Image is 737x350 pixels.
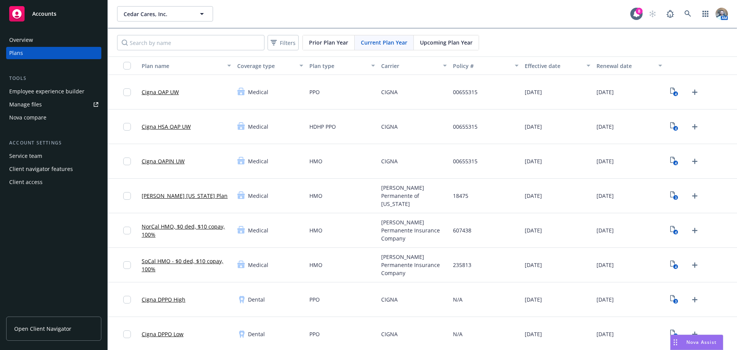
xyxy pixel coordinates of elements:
input: Toggle Row Selected [123,158,131,165]
div: Service team [9,150,42,162]
a: Upload Plan Documents [689,328,701,340]
a: Upload Plan Documents [689,190,701,202]
span: [DATE] [597,88,614,96]
a: Client access [6,176,101,188]
a: Cigna OAPIN UW [142,157,185,165]
text: 4 [675,230,677,235]
span: [DATE] [597,123,614,131]
input: Toggle Row Selected [123,296,131,304]
input: Toggle Row Selected [123,330,131,338]
span: Medical [248,226,268,234]
span: HDHP PPO [309,123,336,131]
button: Cedar Cares, Inc. [117,6,213,22]
span: CIGNA [381,295,398,304]
a: Service team [6,150,101,162]
div: Carrier [381,62,438,70]
a: Switch app [698,6,713,22]
span: N/A [453,330,463,338]
input: Toggle Row Selected [123,88,131,96]
span: Medical [248,88,268,96]
span: HMO [309,157,322,165]
text: 4 [675,161,677,166]
a: Search [680,6,696,22]
div: Nova compare [9,111,46,124]
button: Carrier [378,56,450,75]
text: 4 [675,126,677,131]
a: View Plan Documents [668,155,681,168]
a: Upload Plan Documents [689,224,701,237]
div: Employee experience builder [9,85,84,98]
span: 00655315 [453,157,478,165]
span: [DATE] [597,157,614,165]
div: Client navigator features [9,163,73,175]
span: Current Plan Year [361,38,407,46]
span: [DATE] [525,226,542,234]
span: 235813 [453,261,471,269]
div: Plans [9,47,23,59]
a: Upload Plan Documents [689,155,701,168]
div: Manage files [9,98,42,111]
button: Coverage type [234,56,306,75]
span: 607438 [453,226,471,234]
a: Cigna HSA OAP UW [142,123,191,131]
span: Prior Plan Year [309,38,348,46]
span: [PERSON_NAME] Permanente Insurance Company [381,218,447,242]
a: Cigna DPPO High [142,295,185,304]
span: HMO [309,192,322,200]
span: Medical [248,123,268,131]
span: Filters [280,39,296,47]
span: Dental [248,330,265,338]
a: Manage files [6,98,101,111]
span: [DATE] [597,226,614,234]
div: Drag to move [671,335,680,350]
a: Start snowing [645,6,660,22]
span: Upcoming Plan Year [420,38,473,46]
span: CIGNA [381,157,398,165]
a: Upload Plan Documents [689,86,701,98]
span: Medical [248,157,268,165]
span: Accounts [32,11,56,17]
a: Upload Plan Documents [689,294,701,306]
span: N/A [453,295,463,304]
div: Renewal date [597,62,654,70]
div: Coverage type [237,62,294,70]
input: Toggle Row Selected [123,227,131,234]
span: [DATE] [525,157,542,165]
a: View Plan Documents [668,259,681,271]
span: PPO [309,330,320,338]
button: Policy # [450,56,522,75]
a: NorCal HMO, $0 ded, $10 copay, 100% [142,222,231,239]
a: Report a Bug [663,6,678,22]
div: Policy # [453,62,510,70]
span: [DATE] [525,295,542,304]
button: Effective date [522,56,593,75]
a: View Plan Documents [668,121,681,133]
span: CIGNA [381,88,398,96]
span: PPO [309,88,320,96]
span: CIGNA [381,330,398,338]
span: Cedar Cares, Inc. [124,10,190,18]
div: Account settings [6,139,101,147]
span: [DATE] [597,295,614,304]
span: Dental [248,295,265,304]
span: [DATE] [597,192,614,200]
input: Search by name [117,35,264,50]
input: Select all [123,62,131,70]
text: 4 [675,264,677,269]
text: 3 [675,195,677,200]
div: Plan name [142,62,223,70]
span: 18475 [453,192,468,200]
div: Tools [6,75,101,82]
span: 00655315 [453,88,478,96]
span: [DATE] [597,261,614,269]
a: [PERSON_NAME] [US_STATE] Plan [142,192,228,200]
span: 00655315 [453,123,478,131]
img: photo [716,8,728,20]
a: Employee experience builder [6,85,101,98]
span: Medical [248,192,268,200]
span: [DATE] [597,330,614,338]
a: Cigna OAP UW [142,88,179,96]
text: 4 [675,91,677,96]
a: Cigna DPPO Low [142,330,183,338]
span: HMO [309,226,322,234]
